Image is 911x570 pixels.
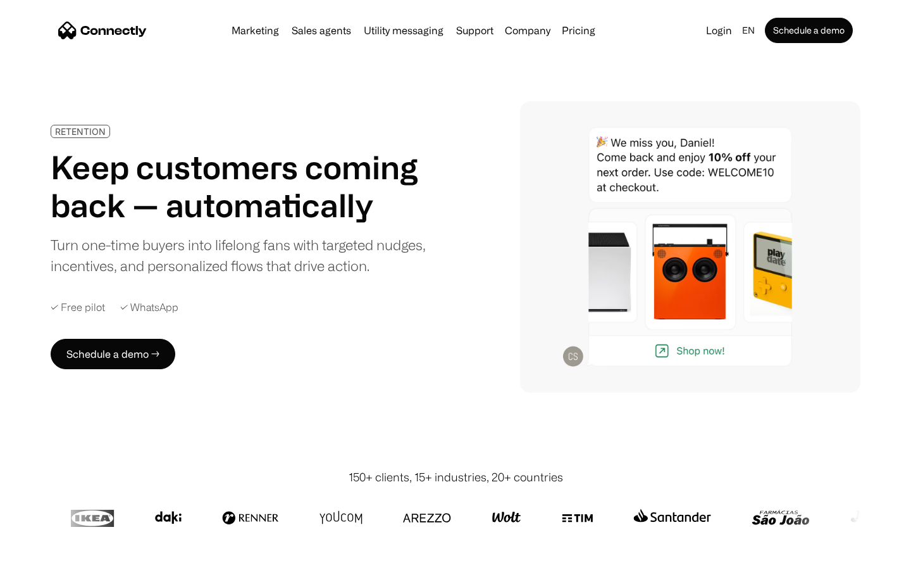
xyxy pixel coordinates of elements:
[557,25,600,35] a: Pricing
[349,469,563,486] div: 150+ clients, 15+ industries, 20+ countries
[55,127,106,136] div: RETENTION
[287,25,356,35] a: Sales agents
[51,301,105,313] div: ✓ Free pilot
[51,234,435,276] div: Turn one-time buyers into lifelong fans with targeted nudges, incentives, and personalized flows ...
[359,25,449,35] a: Utility messaging
[120,301,178,313] div: ✓ WhatsApp
[51,339,175,369] a: Schedule a demo →
[451,25,499,35] a: Support
[51,148,435,224] h1: Keep customers coming back — automatically
[701,22,737,39] a: Login
[25,548,76,566] ul: Language list
[505,22,550,39] div: Company
[765,18,853,43] a: Schedule a demo
[13,547,76,566] aside: Language selected: English
[742,22,755,39] div: en
[226,25,284,35] a: Marketing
